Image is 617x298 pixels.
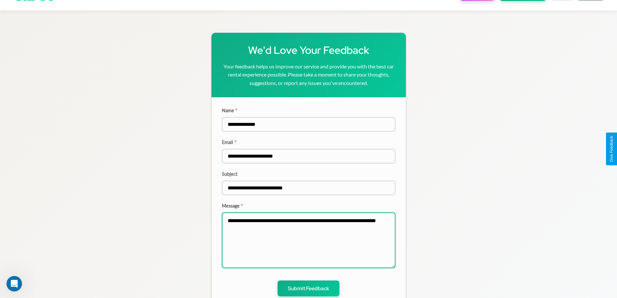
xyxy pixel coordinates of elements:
[222,62,395,87] p: Your feedback helps us improve our service and provide you with the best car rental experience po...
[222,171,395,177] label: Subject
[222,139,395,145] label: Email
[609,136,614,162] div: Give Feedback
[222,43,395,57] h1: We'd Love Your Feedback
[6,276,22,292] iframe: Intercom live chat
[222,108,395,113] label: Name
[278,280,339,296] button: Submit Feedback
[222,203,395,209] label: Message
